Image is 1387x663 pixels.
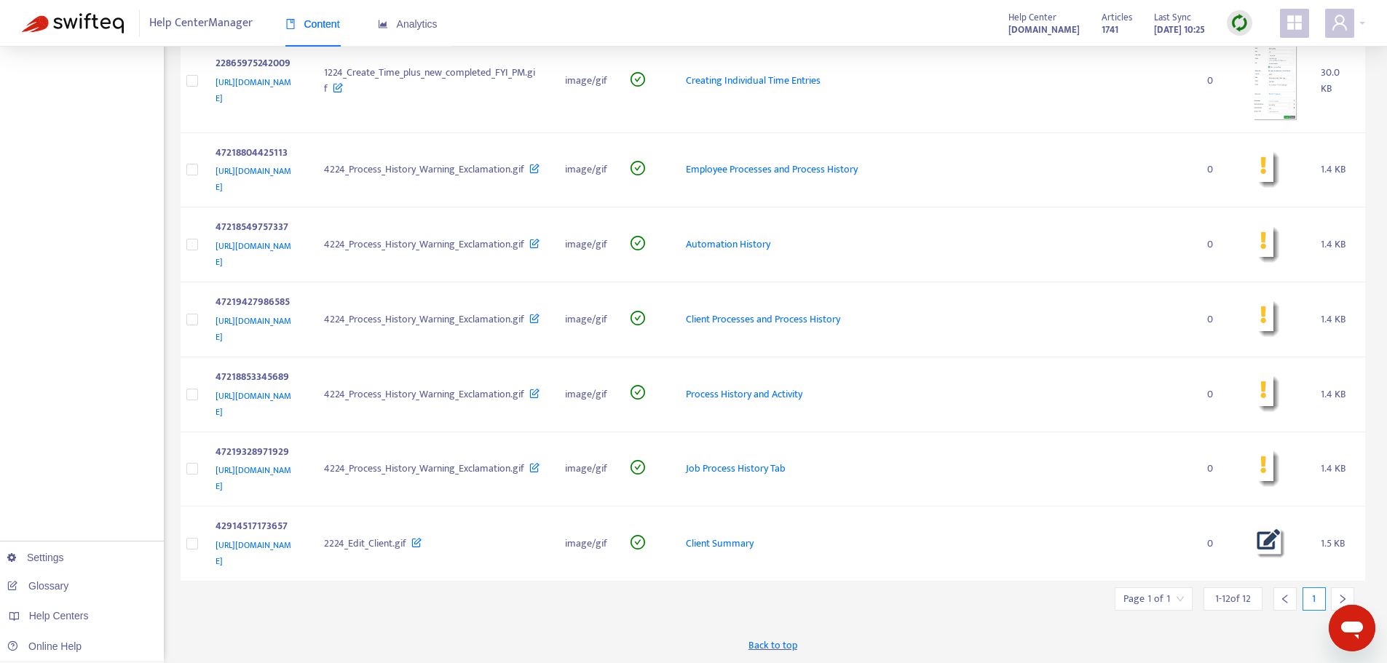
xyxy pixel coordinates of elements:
[216,75,291,106] span: [URL][DOMAIN_NAME]
[1286,14,1303,31] span: appstore
[1337,594,1348,604] span: right
[216,444,296,463] div: 47219328971929
[631,385,645,400] span: check-circle
[686,386,802,402] span: Process History and Activity
[1102,9,1132,25] span: Articles
[1254,222,1284,268] img: media-preview
[1329,605,1375,651] iframe: Button to launch messaging window
[1207,237,1230,253] div: 0
[631,236,645,250] span: check-circle
[324,460,524,477] span: 4224_Process_History_Warning_Exclamation.gif
[1207,536,1230,552] div: 0
[1207,386,1230,402] div: 0
[216,239,291,269] span: [URL][DOMAIN_NAME]
[553,432,619,507] td: image/gif
[7,552,64,563] a: Settings
[631,161,645,175] span: check-circle
[216,463,291,493] span: [URL][DOMAIN_NAME]
[1008,21,1080,38] a: [DOMAIN_NAME]
[216,164,291,194] span: [URL][DOMAIN_NAME]
[553,282,619,357] td: image/gif
[1230,14,1249,32] img: sync.dc5367851b00ba804db3.png
[686,311,840,327] span: Client Processes and Process History
[1254,147,1284,193] img: media-preview
[1321,386,1354,402] div: 1.4 KB
[1207,162,1230,178] div: 0
[686,72,821,89] span: Creating Individual Time Entries
[149,9,253,37] span: Help Center Manager
[1331,14,1348,31] span: user
[216,314,291,344] span: [URL][DOMAIN_NAME]
[1254,41,1297,121] img: media-preview
[324,386,524,402] span: 4224_Process_History_Warning_Exclamation.gif
[686,535,754,552] span: Client Summary
[216,389,291,419] span: [URL][DOMAIN_NAME]
[1280,594,1290,604] span: left
[1207,311,1230,327] div: 0
[1321,237,1354,253] div: 1.4 KB
[216,294,296,313] div: 47219427986585
[1321,311,1354,327] div: 1.4 KB
[1008,9,1056,25] span: Help Center
[553,133,619,208] td: image/gif
[378,19,388,29] span: area-chart
[216,219,296,238] div: 47218549757337
[285,19,296,29] span: book
[748,638,797,653] span: Back to top
[324,311,524,327] span: 4224_Process_History_Warning_Exclamation.gif
[22,13,124,33] img: Swifteq
[631,311,645,325] span: check-circle
[1154,22,1205,38] strong: [DATE] 10:25
[1254,371,1284,417] img: media-preview
[1215,591,1251,606] span: 1 - 12 of 12
[29,610,89,622] span: Help Centers
[1254,446,1284,492] img: media-preview
[1303,587,1326,611] div: 1
[1321,65,1354,97] div: 30.0 KB
[7,580,68,592] a: Glossary
[1102,22,1118,38] strong: 1741
[7,640,82,652] a: Online Help
[324,535,406,552] span: 2224_Edit_Client.gif
[1154,9,1191,25] span: Last Sync
[686,161,858,178] span: Employee Processes and Process History
[553,207,619,282] td: image/gif
[1008,22,1080,38] strong: [DOMAIN_NAME]
[1321,461,1354,477] div: 1.4 KB
[1254,296,1284,342] img: media-preview
[686,460,786,477] span: Job Process History Tab
[686,236,770,253] span: Automation History
[1321,536,1354,552] div: 1.5 KB
[216,538,291,568] span: [URL][DOMAIN_NAME]
[216,145,296,164] div: 47218804425113
[553,507,619,581] td: image/gif
[631,460,645,475] span: check-circle
[285,18,340,30] span: Content
[1254,526,1288,561] img: media-preview
[216,55,296,74] div: 22865975242009
[378,18,438,30] span: Analytics
[1321,162,1354,178] div: 1.4 KB
[216,369,296,388] div: 47218853345689
[1207,73,1230,89] div: 0
[216,518,296,537] div: 42914517173657
[553,357,619,432] td: image/gif
[631,535,645,549] span: check-circle
[553,30,619,133] td: image/gif
[324,161,524,178] span: 4224_Process_History_Warning_Exclamation.gif
[631,72,645,87] span: check-circle
[324,64,535,97] span: 1224_Create_Time_plus_new_completed_FYI_PM.gif
[1207,461,1230,477] div: 0
[324,236,524,253] span: 4224_Process_History_Warning_Exclamation.gif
